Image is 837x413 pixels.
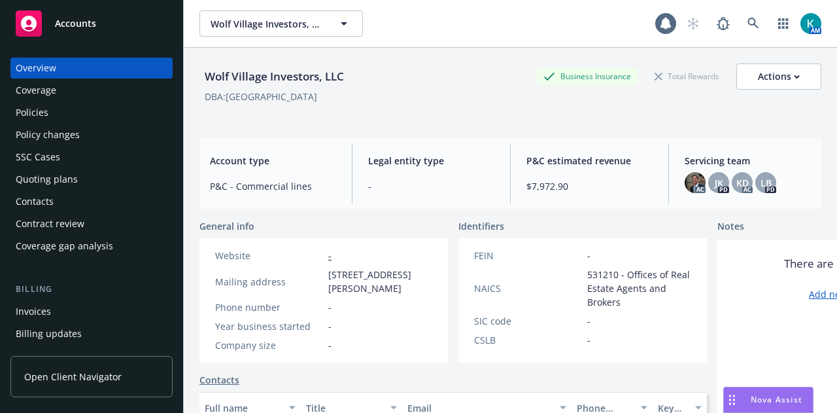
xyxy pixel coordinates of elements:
[587,268,691,309] span: 531210 - Offices of Real Estate Agents and Brokers
[648,68,726,84] div: Total Rewards
[211,17,324,31] span: Wolf Village Investors, LLC
[16,191,54,212] div: Contacts
[715,176,723,190] span: JK
[199,10,363,37] button: Wolf Village Investors, LLC
[537,68,638,84] div: Business Insurance
[328,268,432,295] span: [STREET_ADDRESS][PERSON_NAME]
[526,154,653,168] span: P&C estimated revenue
[526,179,653,193] span: $7,972.90
[16,169,78,190] div: Quoting plans
[16,80,56,101] div: Coverage
[10,236,173,257] a: Coverage gap analysis
[10,147,173,168] a: SSC Cases
[474,281,582,295] div: NAICS
[24,370,122,384] span: Open Client Navigator
[10,80,173,101] a: Coverage
[199,68,349,85] div: Wolf Village Investors, LLC
[710,10,736,37] a: Report a Bug
[587,249,590,262] span: -
[16,323,82,344] div: Billing updates
[685,172,706,193] img: photo
[16,301,51,322] div: Invoices
[328,249,332,262] a: -
[736,63,821,90] button: Actions
[16,147,60,168] div: SSC Cases
[328,338,332,352] span: -
[16,213,84,234] div: Contract review
[751,394,802,405] span: Nova Assist
[10,301,173,322] a: Invoices
[680,10,706,37] a: Start snowing
[10,323,173,344] a: Billing updates
[685,154,811,168] span: Servicing team
[458,219,504,233] span: Identifiers
[474,249,582,262] div: FEIN
[215,300,323,314] div: Phone number
[55,18,96,29] span: Accounts
[10,124,173,145] a: Policy changes
[215,249,323,262] div: Website
[16,236,113,257] div: Coverage gap analysis
[10,5,173,42] a: Accounts
[215,275,323,289] div: Mailing address
[215,319,323,333] div: Year business started
[474,333,582,347] div: CSLB
[717,219,744,235] span: Notes
[199,373,239,387] a: Contacts
[10,191,173,212] a: Contacts
[16,102,48,123] div: Policies
[368,179,494,193] span: -
[328,319,332,333] span: -
[10,102,173,123] a: Policies
[205,90,317,103] div: DBA: [GEOGRAPHIC_DATA]
[10,169,173,190] a: Quoting plans
[16,124,80,145] div: Policy changes
[10,213,173,234] a: Contract review
[215,338,323,352] div: Company size
[736,176,749,190] span: KD
[770,10,796,37] a: Switch app
[723,387,813,413] button: Nova Assist
[740,10,766,37] a: Search
[587,333,590,347] span: -
[724,387,740,412] div: Drag to move
[10,283,173,296] div: Billing
[10,58,173,79] a: Overview
[368,154,494,168] span: Legal entity type
[758,64,800,89] div: Actions
[210,179,336,193] span: P&C - Commercial lines
[587,314,590,328] span: -
[474,314,582,328] div: SIC code
[800,13,821,34] img: photo
[760,176,772,190] span: LB
[210,154,336,168] span: Account type
[328,300,332,314] span: -
[199,219,254,233] span: General info
[16,58,56,79] div: Overview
